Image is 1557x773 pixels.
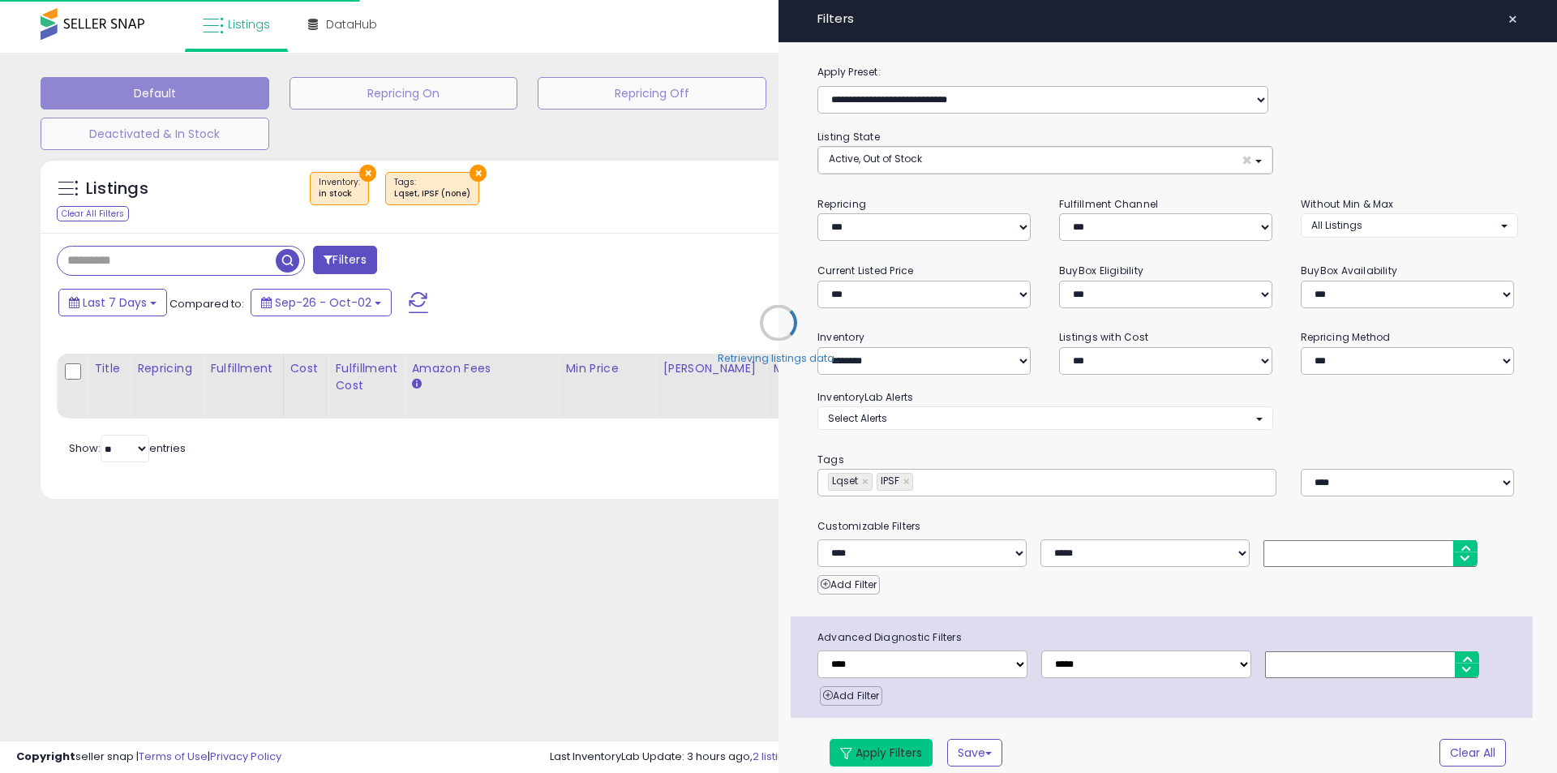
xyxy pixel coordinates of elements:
[817,575,880,595] button: Add Filter
[805,517,1530,535] small: Customizable Filters
[1501,8,1525,31] button: ×
[805,629,1533,646] span: Advanced Diagnostic Filters
[817,12,1518,26] h4: Filters
[1508,8,1518,31] span: ×
[805,63,1530,81] label: Apply Preset:
[718,351,839,366] div: Retrieving listings data..
[817,130,880,144] small: Listing State
[818,147,1272,174] button: Active, Out of Stock ×
[820,686,882,706] button: Add Filter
